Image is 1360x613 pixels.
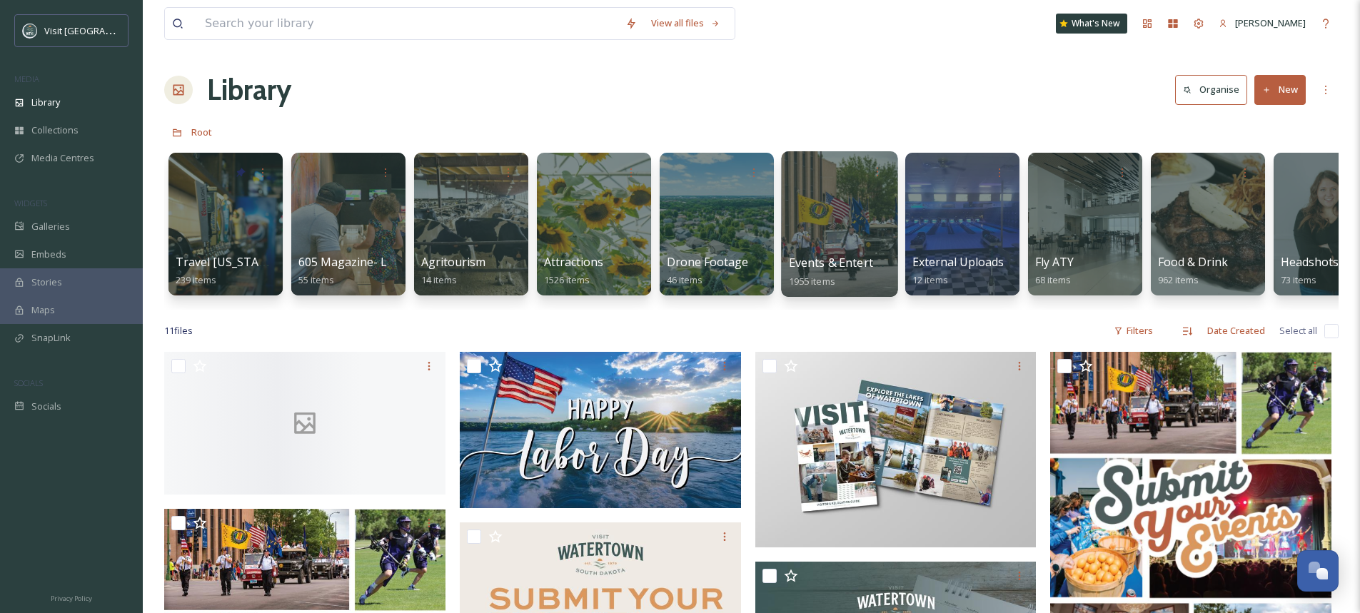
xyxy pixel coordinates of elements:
[176,254,317,270] span: Travel [US_STATE] [DATE]
[1212,9,1313,37] a: [PERSON_NAME]
[298,255,426,286] a: 605 Magazine- Legends55 items
[191,126,212,138] span: Root
[23,24,37,38] img: watertown-convention-and-visitors-bureau.jpg
[31,303,55,317] span: Maps
[1235,16,1306,29] span: [PERSON_NAME]
[31,96,60,109] span: Library
[14,378,43,388] span: SOCIALS
[31,331,71,345] span: SnapLink
[789,255,919,270] span: Events & Entertainment
[14,74,39,84] span: MEDIA
[544,254,603,270] span: Attractions
[667,254,748,270] span: Drone Footage
[298,273,334,286] span: 55 items
[544,273,590,286] span: 1526 items
[1200,317,1272,345] div: Date Created
[31,151,94,165] span: Media Centres
[912,255,1004,286] a: External Uploads12 items
[31,400,61,413] span: Socials
[31,248,66,261] span: Embeds
[1175,75,1247,104] button: Organise
[421,254,485,270] span: Agritourism
[1279,324,1317,338] span: Select all
[14,198,47,208] span: WIDGETS
[1254,75,1306,104] button: New
[31,220,70,233] span: Galleries
[1107,317,1160,345] div: Filters
[198,8,618,39] input: Search your library
[44,24,155,37] span: Visit [GEOGRAPHIC_DATA]
[1035,273,1071,286] span: 68 items
[31,123,79,137] span: Collections
[421,255,485,286] a: Agritourism14 items
[789,274,835,287] span: 1955 items
[1035,254,1074,270] span: Fly ATY
[207,69,291,111] a: Library
[1056,14,1127,34] a: What's New
[51,589,92,606] a: Privacy Policy
[1158,255,1228,286] a: Food & Drink962 items
[460,352,741,508] img: 495226322_1272228321579332_3330767948252490760_n.jpg
[544,255,603,286] a: Attractions1526 items
[191,123,212,141] a: Root
[51,594,92,603] span: Privacy Policy
[912,254,1004,270] span: External Uploads
[164,324,193,338] span: 11 file s
[176,255,317,286] a: Travel [US_STATE] [DATE]239 items
[298,254,426,270] span: 605 Magazine- Legends
[176,273,216,286] span: 239 items
[755,352,1037,547] img: Visitor Guide for facebook.jpg
[1281,273,1316,286] span: 73 items
[1158,254,1228,270] span: Food & Drink
[667,273,702,286] span: 46 items
[667,255,748,286] a: Drone Footage46 items
[31,275,62,289] span: Stories
[644,9,727,37] a: View all files
[1297,550,1339,592] button: Open Chat
[1158,273,1199,286] span: 962 items
[421,273,457,286] span: 14 items
[789,256,919,288] a: Events & Entertainment1955 items
[1035,255,1074,286] a: Fly ATY68 items
[912,273,948,286] span: 12 items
